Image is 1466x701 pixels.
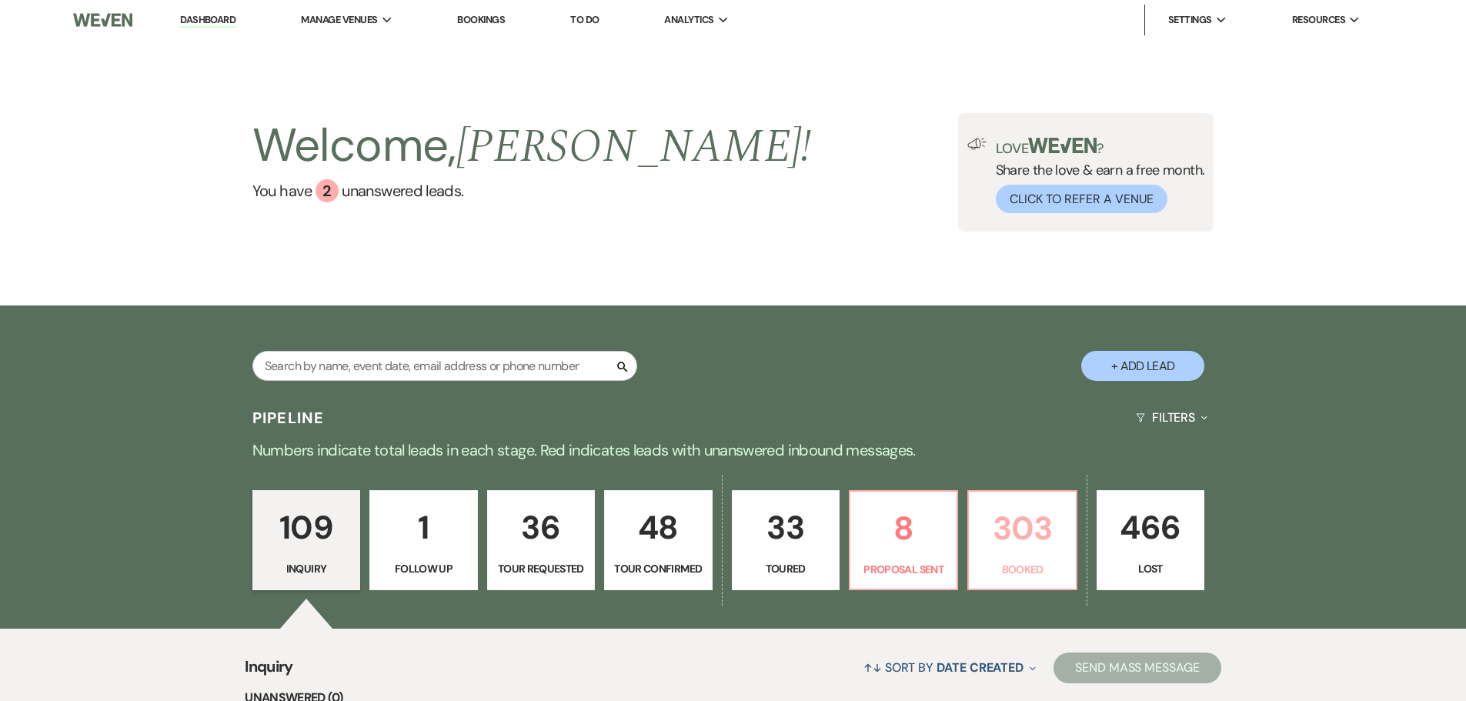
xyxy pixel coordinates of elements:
[1107,560,1194,577] p: Lost
[967,490,1077,590] a: 303Booked
[614,502,702,553] p: 48
[497,502,585,553] p: 36
[379,560,467,577] p: Follow Up
[252,407,325,429] h3: Pipeline
[245,655,293,688] span: Inquiry
[252,179,812,202] a: You have 2 unanswered leads.
[262,502,350,553] p: 109
[301,12,377,28] span: Manage Venues
[487,490,595,590] a: 36Tour Requested
[1097,490,1204,590] a: 466Lost
[996,138,1205,155] p: Love ?
[73,4,132,36] img: Weven Logo
[742,560,830,577] p: Toured
[570,13,599,26] a: To Do
[849,490,958,590] a: 8Proposal Sent
[497,560,585,577] p: Tour Requested
[614,560,702,577] p: Tour Confirmed
[860,561,947,578] p: Proposal Sent
[1168,12,1212,28] span: Settings
[1107,502,1194,553] p: 466
[1292,12,1345,28] span: Resources
[457,13,505,26] a: Bookings
[262,560,350,577] p: Inquiry
[1130,397,1214,438] button: Filters
[379,502,467,553] p: 1
[252,113,812,179] h2: Welcome,
[863,659,882,676] span: ↑↓
[664,12,713,28] span: Analytics
[456,112,812,182] span: [PERSON_NAME] !
[1054,653,1221,683] button: Send Mass Message
[978,561,1066,578] p: Booked
[987,138,1205,213] div: Share the love & earn a free month.
[967,138,987,150] img: loud-speaker-illustration.svg
[1081,351,1204,381] button: + Add Lead
[732,490,840,590] a: 33Toured
[742,502,830,553] p: 33
[180,13,235,28] a: Dashboard
[252,490,360,590] a: 109Inquiry
[978,502,1066,554] p: 303
[179,438,1287,462] p: Numbers indicate total leads in each stage. Red indicates leads with unanswered inbound messages.
[604,490,712,590] a: 48Tour Confirmed
[369,490,477,590] a: 1Follow Up
[252,351,637,381] input: Search by name, event date, email address or phone number
[937,659,1024,676] span: Date Created
[1028,138,1097,153] img: weven-logo-green.svg
[860,502,947,554] p: 8
[857,647,1042,688] button: Sort By Date Created
[316,179,339,202] div: 2
[996,185,1167,213] button: Click to Refer a Venue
